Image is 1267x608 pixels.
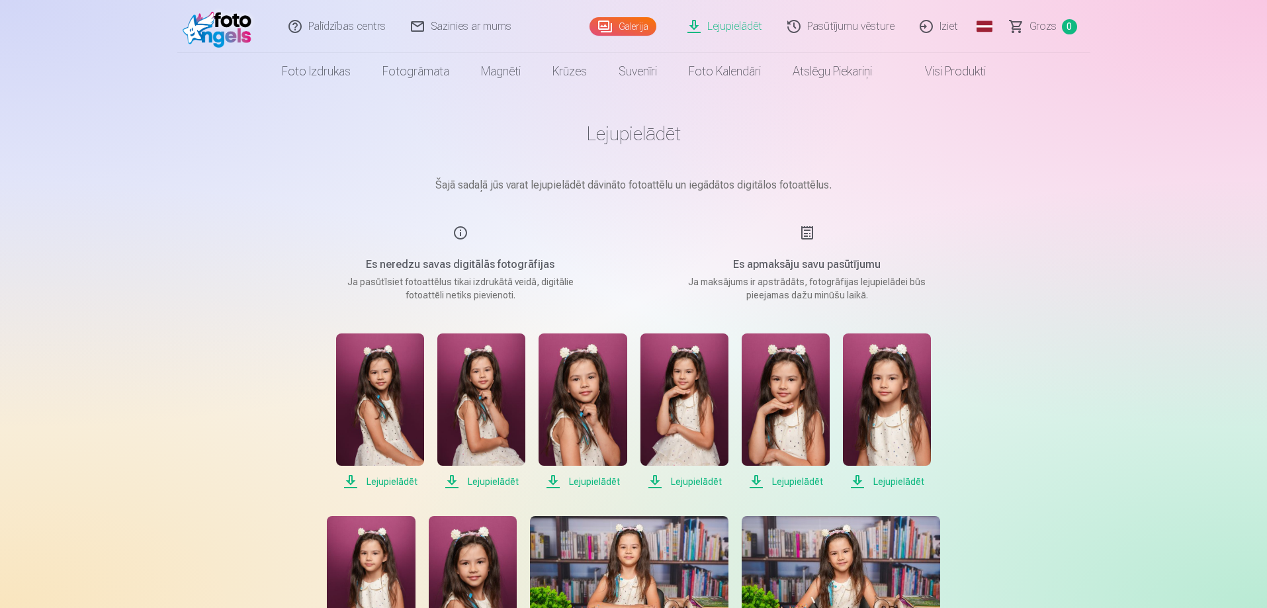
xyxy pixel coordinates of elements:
[367,53,465,90] a: Fotogrāmata
[335,275,586,302] p: Ja pasūtīsiet fotoattēlus tikai izdrukātā veidā, digitālie fotoattēli netiks pievienoti.
[742,333,830,490] a: Lejupielādēt
[590,17,656,36] a: Galerija
[742,474,830,490] span: Lejupielādēt
[537,53,603,90] a: Krūzes
[888,53,1002,90] a: Visi produkti
[437,474,525,490] span: Lejupielādēt
[303,122,965,146] h1: Lejupielādēt
[266,53,367,90] a: Foto izdrukas
[681,257,933,273] h5: Es apmaksāju savu pasūtījumu
[437,333,525,490] a: Lejupielādēt
[465,53,537,90] a: Magnēti
[843,333,931,490] a: Lejupielādēt
[640,333,728,490] a: Lejupielādēt
[640,474,728,490] span: Lejupielādēt
[183,5,259,48] img: /fa1
[336,474,424,490] span: Lejupielādēt
[539,474,627,490] span: Lejupielādēt
[843,474,931,490] span: Lejupielādēt
[603,53,673,90] a: Suvenīri
[336,333,424,490] a: Lejupielādēt
[777,53,888,90] a: Atslēgu piekariņi
[1062,19,1077,34] span: 0
[539,333,627,490] a: Lejupielādēt
[303,177,965,193] p: Šajā sadaļā jūs varat lejupielādēt dāvināto fotoattēlu un iegādātos digitālos fotoattēlus.
[673,53,777,90] a: Foto kalendāri
[681,275,933,302] p: Ja maksājums ir apstrādāts, fotogrāfijas lejupielādei būs pieejamas dažu minūšu laikā.
[335,257,586,273] h5: Es neredzu savas digitālās fotogrāfijas
[1029,19,1057,34] span: Grozs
